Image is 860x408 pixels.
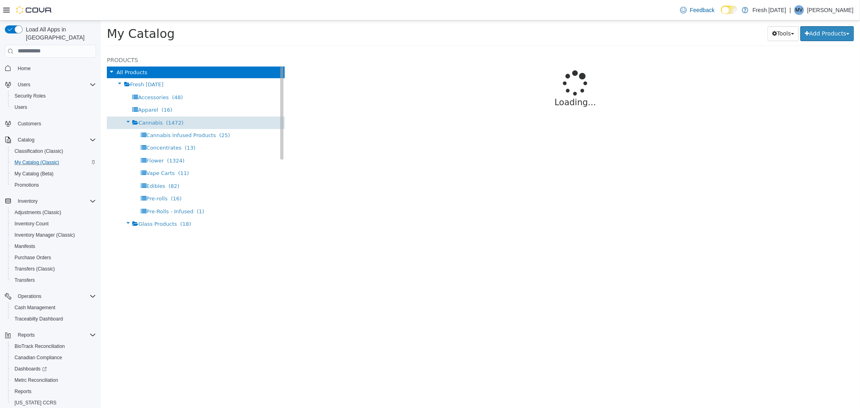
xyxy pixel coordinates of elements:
[18,332,35,338] span: Reports
[15,343,65,350] span: BioTrack Reconciliation
[11,364,50,374] a: Dashboards
[2,79,99,90] button: Users
[2,329,99,341] button: Reports
[6,6,74,20] span: My Catalog
[11,230,78,240] a: Inventory Manager (Classic)
[15,196,96,206] span: Inventory
[15,148,63,154] span: Classification (Classic)
[8,241,99,252] button: Manifests
[794,5,804,15] div: Matt Vaughn
[11,341,68,351] a: BioTrack Reconciliation
[16,6,52,14] img: Cova
[18,65,31,72] span: Home
[752,5,786,15] p: Fresh [DATE]
[11,230,96,240] span: Inventory Manager (Classic)
[11,146,67,156] a: Classification (Classic)
[84,124,95,130] span: (13)
[690,6,714,14] span: Feedback
[15,277,35,283] span: Transfers
[11,91,49,101] a: Security Roles
[11,158,96,167] span: My Catalog (Classic)
[8,363,99,375] a: Dashboards
[29,61,63,67] span: Fresh [DATE]
[18,81,30,88] span: Users
[15,388,31,395] span: Reports
[11,398,60,408] a: [US_STATE] CCRS
[15,366,47,372] span: Dashboards
[2,62,99,74] button: Home
[11,91,96,101] span: Security Roles
[11,253,54,262] a: Purchase Orders
[15,330,38,340] button: Reports
[8,218,99,229] button: Inventory Count
[37,99,62,105] span: Cannabis
[15,330,96,340] span: Reports
[8,229,99,241] button: Inventory Manager (Classic)
[11,264,58,274] a: Transfers (Classic)
[11,253,96,262] span: Purchase Orders
[8,252,99,263] button: Purchase Orders
[11,398,96,408] span: Washington CCRS
[795,5,803,15] span: MV
[15,304,55,311] span: Cash Management
[11,180,42,190] a: Promotions
[15,135,96,145] span: Catalog
[11,219,96,229] span: Inventory Count
[8,313,99,325] button: Traceabilty Dashboard
[11,264,96,274] span: Transfers (Classic)
[11,353,65,362] a: Canadian Compliance
[11,364,96,374] span: Dashboards
[15,221,49,227] span: Inventory Count
[96,188,103,194] span: (1)
[15,316,63,322] span: Traceabilty Dashboard
[2,134,99,146] button: Catalog
[8,207,99,218] button: Adjustments (Classic)
[71,74,82,80] span: (48)
[8,386,99,397] button: Reports
[15,400,56,406] span: [US_STATE] CCRS
[66,137,83,143] span: (1324)
[15,119,96,129] span: Customers
[11,314,96,324] span: Traceabilty Dashboard
[46,150,74,156] span: Vape Carts
[8,146,99,157] button: Classification (Classic)
[46,188,93,194] span: Pre-Rolls - Infused
[11,146,96,156] span: Classification (Classic)
[46,112,115,118] span: Cannabis Infused Products
[11,219,52,229] a: Inventory Count
[18,137,34,143] span: Catalog
[6,35,184,44] h5: Products
[11,387,35,396] a: Reports
[677,2,718,18] a: Feedback
[8,263,99,275] button: Transfers (Classic)
[23,25,96,42] span: Load All Apps in [GEOGRAPHIC_DATA]
[77,150,88,156] span: (11)
[46,162,65,169] span: Edibles
[37,74,68,80] span: Accessories
[8,90,99,102] button: Security Roles
[8,179,99,191] button: Promotions
[15,243,35,250] span: Manifests
[8,341,99,352] button: BioTrack Reconciliation
[8,302,99,313] button: Cash Management
[11,303,58,312] a: Cash Management
[46,137,63,143] span: Flower
[11,241,96,251] span: Manifests
[16,49,46,55] span: All Products
[721,6,738,14] input: Dark Mode
[2,196,99,207] button: Inventory
[2,118,99,129] button: Customers
[15,159,59,166] span: My Catalog (Classic)
[15,64,34,73] a: Home
[11,341,96,351] span: BioTrack Reconciliation
[11,314,66,324] a: Traceabilty Dashboard
[15,80,96,90] span: Users
[15,119,44,129] a: Customers
[15,196,41,206] button: Inventory
[15,291,45,301] button: Operations
[15,354,62,361] span: Canadian Compliance
[15,80,33,90] button: Users
[11,387,96,396] span: Reports
[79,200,90,206] span: (18)
[8,168,99,179] button: My Catalog (Beta)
